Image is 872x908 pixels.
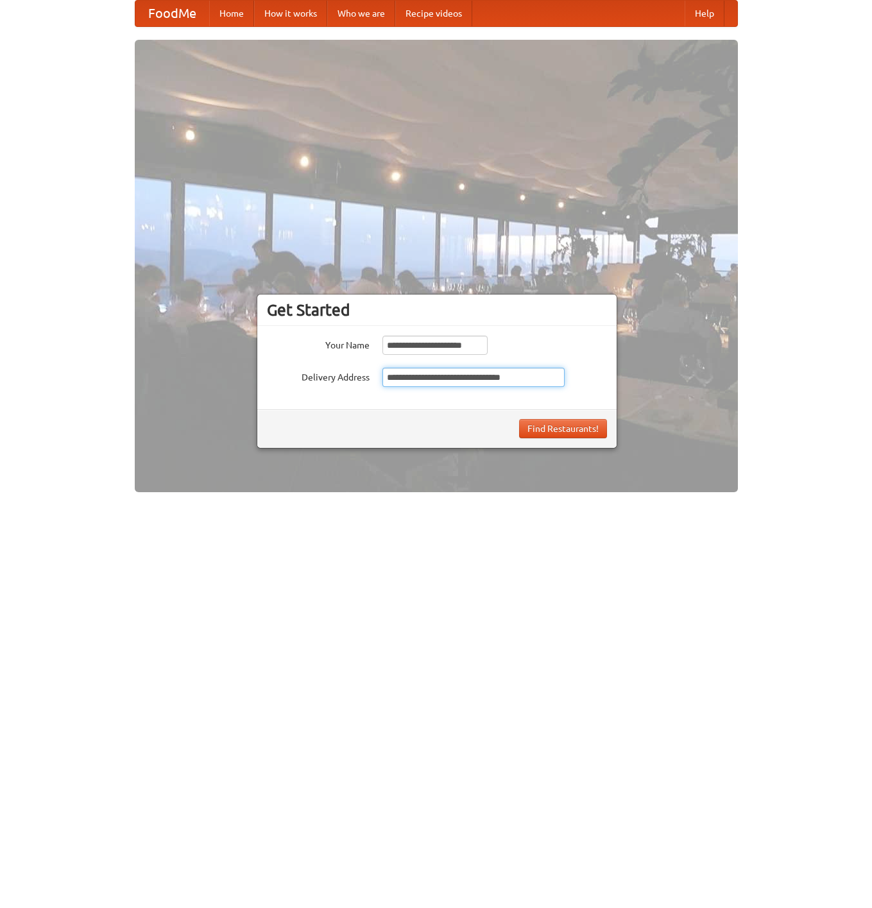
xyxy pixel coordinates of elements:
a: How it works [254,1,327,26]
a: Help [685,1,724,26]
a: FoodMe [135,1,209,26]
button: Find Restaurants! [519,419,607,438]
label: Your Name [267,336,370,352]
a: Who we are [327,1,395,26]
a: Home [209,1,254,26]
h3: Get Started [267,300,607,320]
label: Delivery Address [267,368,370,384]
a: Recipe videos [395,1,472,26]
